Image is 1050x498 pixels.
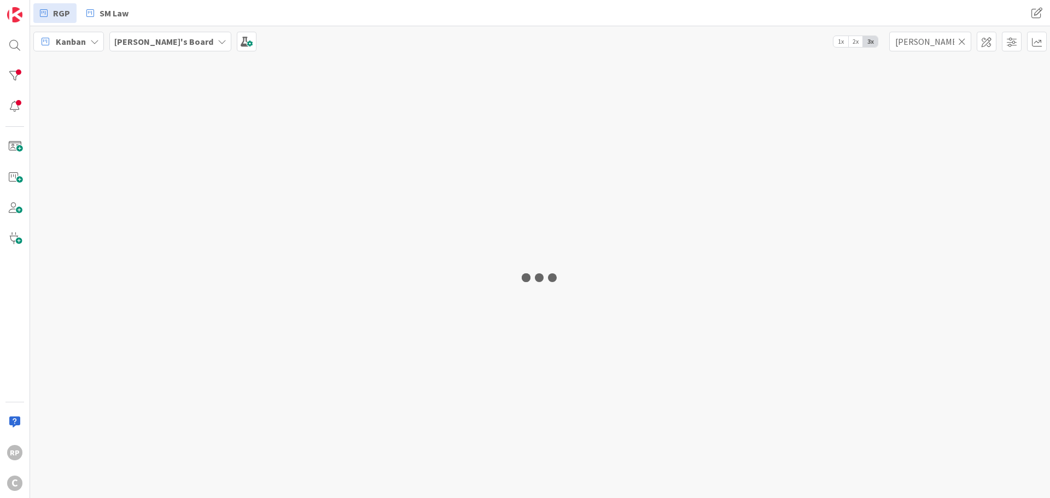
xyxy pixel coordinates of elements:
[56,35,86,48] span: Kanban
[80,3,135,23] a: SM Law
[33,3,77,23] a: RGP
[7,7,22,22] img: Visit kanbanzone.com
[848,36,863,47] span: 2x
[7,445,22,460] div: RP
[863,36,878,47] span: 3x
[114,36,213,47] b: [PERSON_NAME]'s Board
[53,7,70,20] span: RGP
[100,7,129,20] span: SM Law
[889,32,971,51] input: Quick Filter...
[833,36,848,47] span: 1x
[7,476,22,491] div: C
